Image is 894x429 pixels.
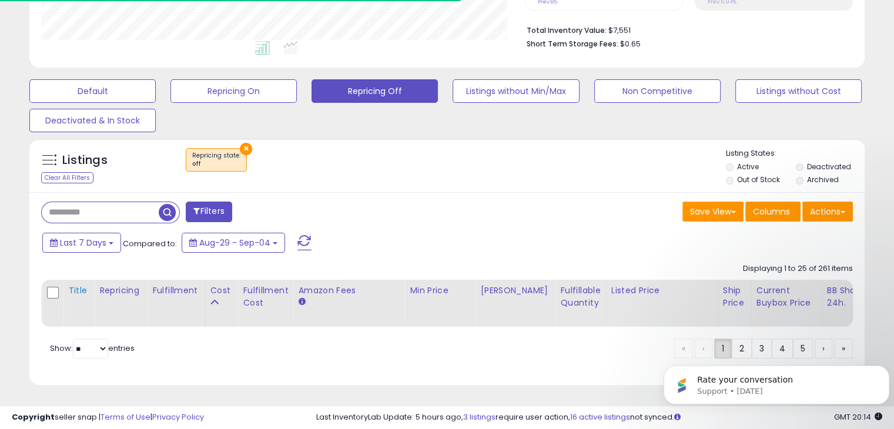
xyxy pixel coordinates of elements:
div: off [192,160,240,168]
div: Fulfillable Quantity [560,284,601,309]
h5: Listings [62,152,108,169]
div: BB Share 24h. [827,284,870,309]
div: Min Price [410,284,470,297]
a: 16 active listings [570,411,630,423]
iframe: Intercom notifications message [659,341,894,423]
button: Non Competitive [594,79,721,103]
div: [PERSON_NAME] [480,284,550,297]
button: Columns [745,202,801,222]
div: Cost [210,284,233,297]
a: Terms of Use [101,411,150,423]
span: Compared to: [123,238,177,249]
button: × [240,143,252,155]
div: Fulfillment [152,284,200,297]
b: Total Inventory Value: [527,25,607,35]
button: Deactivated & In Stock [29,109,156,132]
div: Clear All Filters [41,172,93,183]
a: Privacy Policy [152,411,204,423]
div: Listed Price [611,284,713,297]
button: Filters [186,202,232,222]
div: Ship Price [723,284,746,309]
b: Short Term Storage Fees: [527,39,618,49]
label: Active [737,162,759,172]
button: Repricing Off [312,79,438,103]
button: Save View [682,202,744,222]
button: Repricing On [170,79,297,103]
span: Show: entries [50,343,135,354]
button: Actions [802,202,853,222]
div: Title [68,284,89,297]
a: 2 [732,338,752,358]
strong: Copyright [12,411,55,423]
a: 4 [772,338,793,358]
span: $0.65 [620,38,641,49]
span: Aug-29 - Sep-04 [199,237,270,249]
button: Listings without Cost [735,79,862,103]
button: Last 7 Days [42,233,121,253]
span: Last 7 Days [60,237,106,249]
div: seller snap | | [12,412,204,423]
a: 3 listings [463,411,495,423]
div: Current Buybox Price [756,284,817,309]
a: 3 [752,338,772,358]
small: Amazon Fees. [298,297,305,307]
a: 5 [793,338,813,358]
div: Last InventoryLab Update: 5 hours ago, require user action, not synced. [316,412,882,423]
div: Amazon Fees [298,284,400,297]
a: 1 [714,338,732,358]
li: $7,551 [527,22,844,36]
button: Default [29,79,156,103]
p: Listing States: [726,148,865,159]
div: Fulfillment Cost [243,284,288,309]
div: Displaying 1 to 25 of 261 items [743,263,853,274]
label: Out of Stock [737,175,780,185]
label: Deactivated [806,162,851,172]
span: Columns [753,206,790,217]
button: Listings without Min/Max [453,79,579,103]
label: Archived [806,175,838,185]
div: Repricing [99,284,142,297]
span: Repricing state : [192,151,240,169]
button: Aug-29 - Sep-04 [182,233,285,253]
